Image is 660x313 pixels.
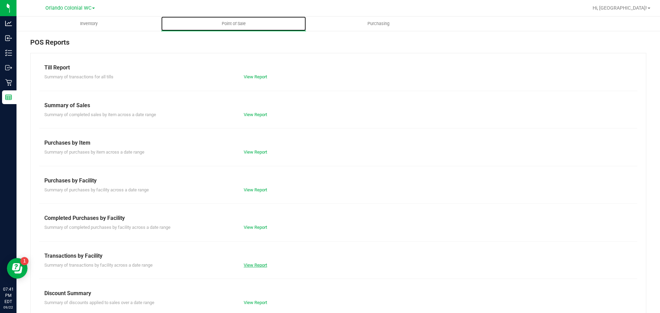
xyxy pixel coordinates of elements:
div: Purchases by Facility [44,177,632,185]
inline-svg: Reports [5,94,12,101]
inline-svg: Outbound [5,64,12,71]
a: View Report [244,74,267,79]
div: Discount Summary [44,289,632,298]
inline-svg: Inbound [5,35,12,42]
a: Point of Sale [161,16,306,31]
span: Summary of completed purchases by facility across a date range [44,225,170,230]
span: Inventory [71,21,107,27]
a: Purchasing [306,16,451,31]
span: Summary of purchases by item across a date range [44,149,144,155]
span: Purchasing [358,21,399,27]
inline-svg: Analytics [5,20,12,27]
iframe: Resource center [7,258,27,279]
p: 09/22 [3,305,13,310]
span: Summary of transactions for all tills [44,74,113,79]
inline-svg: Retail [5,79,12,86]
span: Summary of transactions by facility across a date range [44,262,153,268]
a: View Report [244,187,267,192]
span: Point of Sale [212,21,255,27]
a: Inventory [16,16,161,31]
span: Hi, [GEOGRAPHIC_DATA]! [593,5,647,11]
a: View Report [244,300,267,305]
div: Transactions by Facility [44,252,632,260]
span: Orlando Colonial WC [45,5,91,11]
div: Till Report [44,64,632,72]
p: 07:41 PM EDT [3,286,13,305]
inline-svg: Inventory [5,49,12,56]
a: View Report [244,262,267,268]
div: Summary of Sales [44,101,632,110]
span: Summary of completed sales by item across a date range [44,112,156,117]
div: POS Reports [30,37,646,53]
a: View Report [244,112,267,117]
div: Purchases by Item [44,139,632,147]
a: View Report [244,225,267,230]
span: Summary of discounts applied to sales over a date range [44,300,154,305]
span: Summary of purchases by facility across a date range [44,187,149,192]
a: View Report [244,149,267,155]
div: Completed Purchases by Facility [44,214,632,222]
iframe: Resource center unread badge [20,257,29,265]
